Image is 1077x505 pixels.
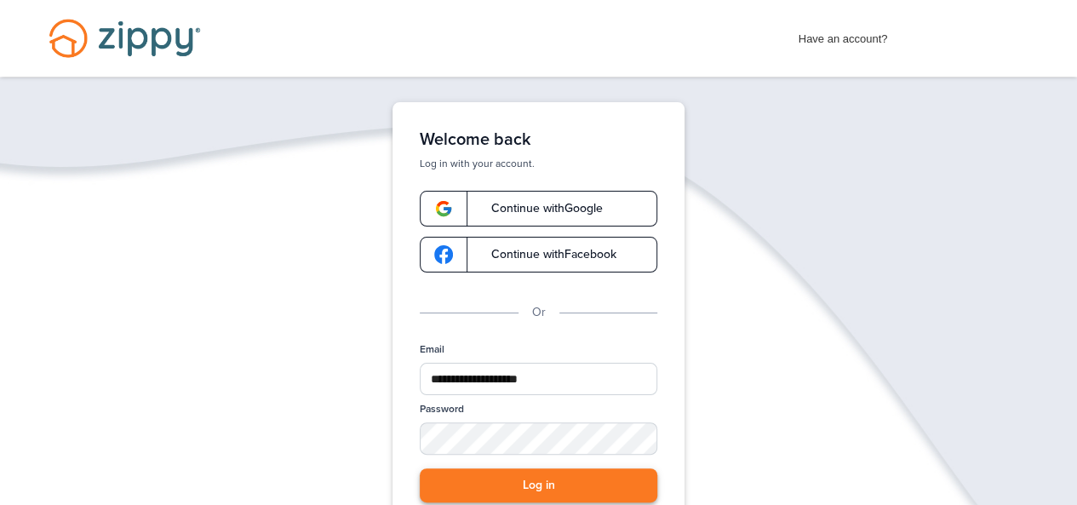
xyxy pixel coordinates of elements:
input: Password [420,422,657,454]
h1: Welcome back [420,129,657,150]
img: google-logo [434,199,453,218]
a: google-logoContinue withFacebook [420,237,657,273]
p: Log in with your account. [420,157,657,170]
span: Have an account? [799,21,888,49]
label: Email [420,342,444,357]
span: Continue with Google [474,203,603,215]
input: Email [420,363,657,395]
label: Password [420,402,464,416]
a: google-logoContinue withGoogle [420,191,657,227]
button: Log in [420,468,657,503]
img: google-logo [434,245,453,264]
span: Continue with Facebook [474,249,616,261]
p: Or [532,303,546,322]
